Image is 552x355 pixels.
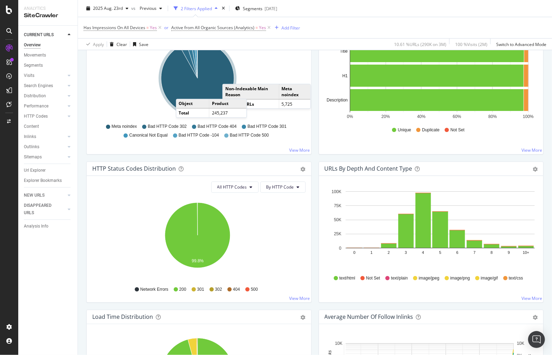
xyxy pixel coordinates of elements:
td: Object [176,99,209,109]
div: Outlinks [24,143,39,151]
span: Bad HTTP Code 302 [148,124,187,130]
span: 301 [197,287,204,292]
text: 8 [491,250,493,255]
div: 100 % Visits ( 2M ) [455,41,487,47]
text: 10K [335,341,342,346]
a: Inlinks [24,133,66,140]
div: gear [301,167,306,172]
span: 302 [215,287,222,292]
text: 2 [387,250,390,255]
td: 245,237 [209,109,246,118]
span: Active from All Organic Sources (Analytics) [171,25,254,31]
div: CURRENT URLS [24,31,54,39]
text: 6 [456,250,458,255]
a: HTTP Codes [24,113,66,120]
a: Url Explorer [24,167,73,174]
text: 75K [334,203,341,208]
span: image/jpeg [419,275,439,281]
span: Bad HTTP Code 404 [198,124,237,130]
a: View More [290,295,310,301]
text: 20% [381,114,390,119]
a: Content [24,123,73,130]
text: Description [326,98,347,103]
div: gear [533,315,538,320]
text: 0% [347,114,353,119]
div: [DATE] [265,5,277,11]
text: 10+ [523,250,529,255]
div: Overview [24,41,41,49]
span: Segments [243,5,262,11]
div: Analysis Info [24,223,48,230]
span: Yes [150,23,157,33]
button: Apply [84,39,104,50]
text: 99.8% [192,258,204,263]
a: Explorer Bookmarks [24,177,73,184]
a: Segments [24,62,73,69]
div: Visits [24,72,34,79]
a: Sitemaps [24,153,66,161]
text: 50K [334,217,341,222]
td: Total [176,109,209,118]
div: Add Filter [281,25,300,31]
div: Inlinks [24,133,36,140]
span: Unique [398,127,411,133]
text: 5 [439,250,441,255]
text: 80% [488,114,497,119]
a: Analysis Info [24,223,73,230]
span: 500 [251,287,258,292]
span: Previous [137,5,157,11]
svg: A chart. [325,39,535,120]
a: Outlinks [24,143,66,151]
a: CURRENT URLS [24,31,66,39]
button: 2 Filters Applied [171,3,220,14]
span: = [146,25,149,31]
div: URLs by Depth and Content Type [325,165,412,172]
span: text/plain [391,275,408,281]
button: Add Filter [272,24,300,32]
div: gear [533,167,538,172]
span: image/gif [481,275,498,281]
a: View More [521,295,542,301]
a: View More [290,147,310,153]
div: Search Engines [24,82,53,90]
span: 200 [179,287,186,292]
span: Bad HTTP Code 301 [247,124,286,130]
span: text/html [339,275,355,281]
button: Switch to Advanced Mode [493,39,546,50]
span: By HTTP Code [266,184,294,190]
span: Meta noindex [112,124,137,130]
div: times [220,5,226,12]
div: Average Number of Follow Inlinks [325,313,413,320]
div: Switch to Advanced Mode [496,41,546,47]
span: Has Impressions On All Devices [84,25,145,31]
div: Save [139,41,148,47]
div: Url Explorer [24,167,46,174]
div: Analytics [24,6,72,12]
div: A chart. [92,198,302,280]
div: NEW URLS [24,192,45,199]
span: image/png [450,275,470,281]
a: DISAPPEARED URLS [24,202,66,217]
div: Clear [117,41,127,47]
div: gear [301,315,306,320]
text: 60% [453,114,461,119]
a: Distribution [24,92,66,100]
text: 100K [331,189,341,194]
div: Load Time Distribution [92,313,153,320]
span: All HTTP Codes [217,184,247,190]
div: 2 Filters Applied [181,5,212,11]
text: 9 [508,250,510,255]
td: Non-Indexable Main Reason [223,84,279,99]
span: Not Set [366,275,380,281]
a: Search Engines [24,82,66,90]
span: 404 [233,287,240,292]
span: Duplicate [422,127,440,133]
text: 4 [422,250,424,255]
div: Open Intercom Messenger [528,331,545,348]
td: Product [209,99,246,109]
svg: A chart. [92,39,302,120]
div: DISAPPEARED URLS [24,202,59,217]
button: Clear [107,39,127,50]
